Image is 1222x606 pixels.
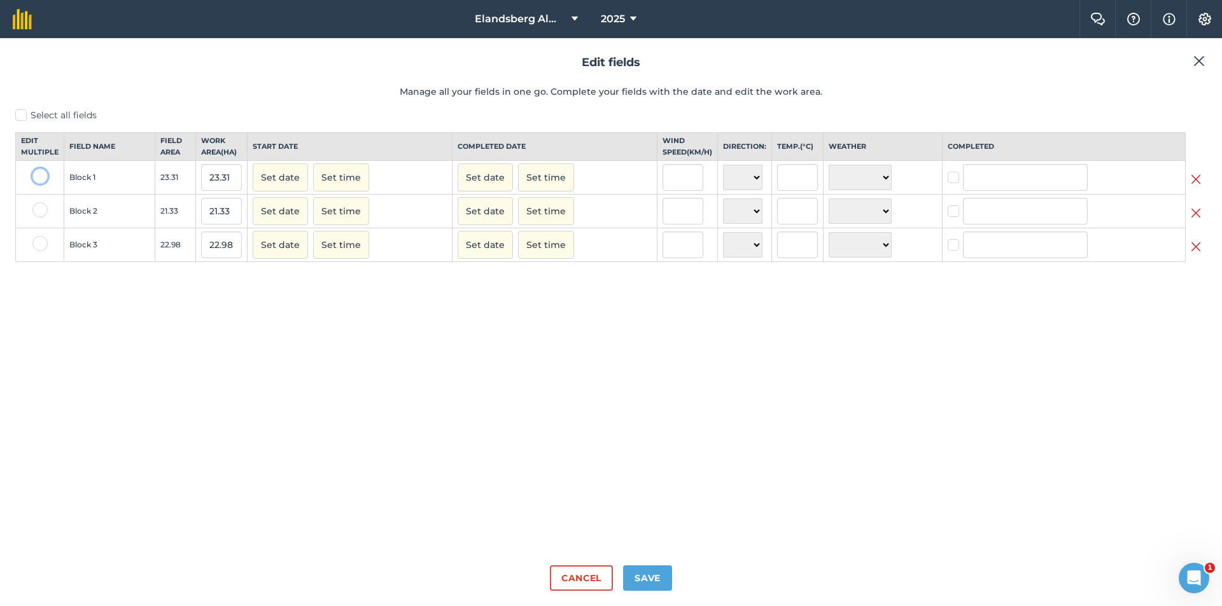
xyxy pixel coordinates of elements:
[475,11,566,27] span: Elandsberg Almonds
[518,231,574,259] button: Set time
[1193,53,1205,69] img: svg+xml;base64,PHN2ZyB4bWxucz0iaHR0cDovL3d3dy53My5vcmcvMjAwMC9zdmciIHdpZHRoPSIyMiIgaGVpZ2h0PSIzMC...
[623,565,672,591] button: Save
[155,133,196,161] th: Field Area
[248,133,453,161] th: Start date
[772,133,824,161] th: Temp. ( ° C )
[718,133,772,161] th: Direction:
[458,231,513,259] button: Set date
[518,197,574,225] button: Set time
[155,195,196,228] td: 21.33
[601,11,625,27] span: 2025
[550,565,613,591] button: Cancel
[64,228,155,262] td: Block 3
[1126,13,1141,25] img: A question mark icon
[657,133,718,161] th: Wind speed ( km/h )
[15,53,1207,72] h2: Edit fields
[15,85,1207,99] p: Manage all your fields in one go. Complete your fields with the date and edit the work area.
[313,197,369,225] button: Set time
[518,163,574,191] button: Set time
[196,133,248,161] th: Work area ( Ha )
[1090,13,1106,25] img: Two speech bubbles overlapping with the left bubble in the forefront
[1191,205,1201,221] img: svg+xml;base64,PHN2ZyB4bWxucz0iaHR0cDovL3d3dy53My5vcmcvMjAwMC9zdmciIHdpZHRoPSIyMiIgaGVpZ2h0PSIzMC...
[64,195,155,228] td: Block 2
[458,197,513,225] button: Set date
[453,133,657,161] th: Completed date
[824,133,943,161] th: Weather
[155,161,196,195] td: 23.31
[16,133,64,161] th: Edit multiple
[943,133,1186,161] th: Completed
[1191,239,1201,254] img: svg+xml;base64,PHN2ZyB4bWxucz0iaHR0cDovL3d3dy53My5vcmcvMjAwMC9zdmciIHdpZHRoPSIyMiIgaGVpZ2h0PSIzMC...
[1197,13,1212,25] img: A cog icon
[1163,11,1176,27] img: svg+xml;base64,PHN2ZyB4bWxucz0iaHR0cDovL3d3dy53My5vcmcvMjAwMC9zdmciIHdpZHRoPSIxNyIgaGVpZ2h0PSIxNy...
[15,109,1207,122] label: Select all fields
[1179,563,1209,593] iframe: Intercom live chat
[64,133,155,161] th: Field name
[313,163,369,191] button: Set time
[253,231,308,259] button: Set date
[458,163,513,191] button: Set date
[253,163,308,191] button: Set date
[313,231,369,259] button: Set time
[13,9,32,29] img: fieldmargin Logo
[253,197,308,225] button: Set date
[64,161,155,195] td: Block 1
[1205,563,1215,573] span: 1
[155,228,196,262] td: 22.98
[1191,172,1201,187] img: svg+xml;base64,PHN2ZyB4bWxucz0iaHR0cDovL3d3dy53My5vcmcvMjAwMC9zdmciIHdpZHRoPSIyMiIgaGVpZ2h0PSIzMC...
